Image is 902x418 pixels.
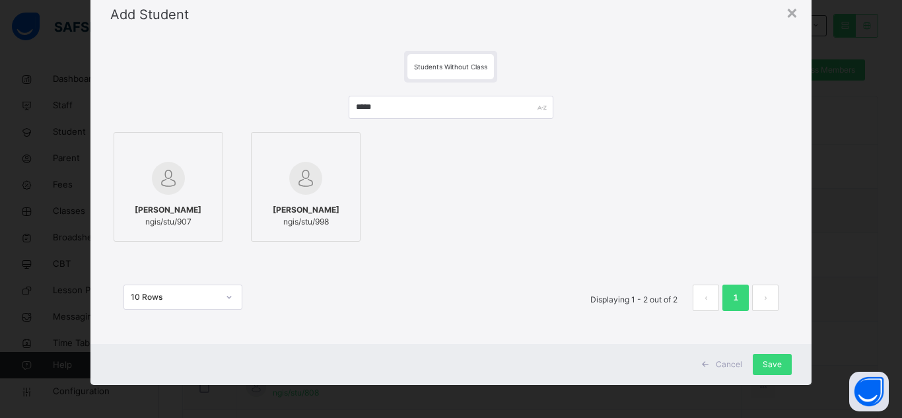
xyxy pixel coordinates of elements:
button: Open asap [849,372,889,411]
span: Save [763,359,782,370]
li: 下一页 [752,285,779,311]
span: Students Without Class [414,63,487,71]
span: [PERSON_NAME] [135,204,201,216]
span: ngis/stu/998 [273,216,339,228]
span: [PERSON_NAME] [273,204,339,216]
span: ngis/stu/907 [135,216,201,228]
div: 10 Rows [131,291,218,303]
img: default.svg [152,162,185,195]
li: 1 [722,285,749,311]
span: Add Student [110,7,189,22]
a: 1 [730,289,742,306]
button: next page [752,285,779,311]
li: Displaying 1 - 2 out of 2 [580,285,687,311]
button: prev page [693,285,719,311]
img: default.svg [289,162,322,195]
li: 上一页 [693,285,719,311]
span: Cancel [716,359,742,370]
